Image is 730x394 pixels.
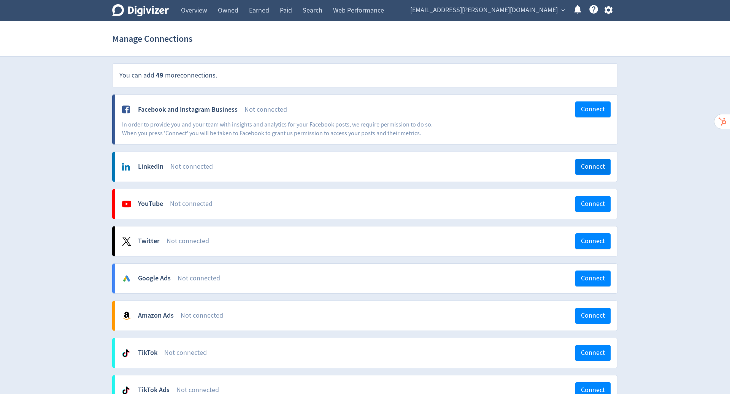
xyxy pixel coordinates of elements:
[115,189,617,219] a: YouTubeNot connectedConnect
[138,311,174,320] div: Amazon Ads
[575,233,611,249] button: Connect
[408,4,567,16] button: [EMAIL_ADDRESS][PERSON_NAME][DOMAIN_NAME]
[138,348,157,358] div: TikTok
[581,312,605,319] span: Connect
[178,274,575,283] div: Not connected
[138,199,163,209] div: YouTube
[115,226,617,256] a: TwitterNot connectedConnect
[575,271,611,286] button: Connect
[167,236,575,246] div: Not connected
[581,163,605,170] span: Connect
[581,201,605,207] span: Connect
[581,238,605,245] span: Connect
[119,71,217,80] span: You can add more connections .
[581,275,605,282] span: Connect
[115,95,617,144] a: Facebook and Instagram BusinessNot connectedConnectIn order to provide you and your team with ins...
[115,152,617,182] a: LinkedInNot connectedConnect
[575,159,611,175] button: Connect
[244,105,575,114] div: Not connected
[581,350,605,356] span: Connect
[112,27,192,51] h1: Manage Connections
[170,199,575,209] div: Not connected
[115,301,617,331] a: Amazon AdsNot connectedConnect
[138,236,160,246] div: Twitter
[138,162,163,171] div: LinkedIn
[575,196,611,212] button: Connect
[115,264,617,293] a: Google AdsNot connectedConnect
[575,308,611,324] button: Connect
[410,4,558,16] span: [EMAIL_ADDRESS][PERSON_NAME][DOMAIN_NAME]
[156,71,163,80] span: 49
[164,348,575,358] div: Not connected
[581,387,605,394] span: Connect
[115,338,617,368] a: TikTokNot connectedConnect
[181,311,575,320] div: Not connected
[575,345,611,361] button: Connect
[560,7,567,14] span: expand_more
[138,105,238,114] div: Facebook and Instagram Business
[575,101,611,117] button: Connect
[581,106,605,113] span: Connect
[170,162,575,171] div: Not connected
[122,121,433,137] span: In order to provide you and your team with insights and analytics for your Facebook posts, we req...
[138,274,171,283] div: Google Ads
